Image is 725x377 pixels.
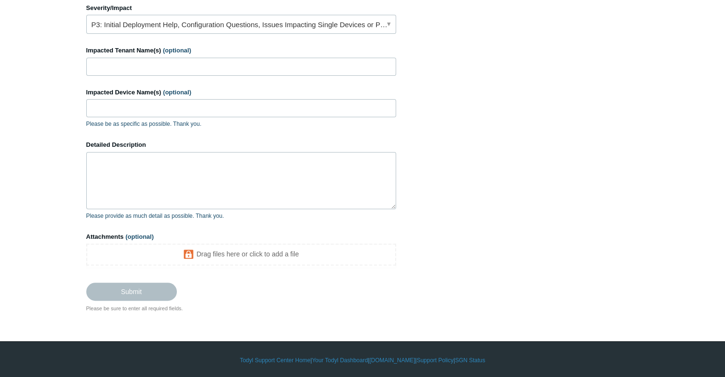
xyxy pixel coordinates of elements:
div: | | | | [86,356,639,365]
label: Severity/Impact [86,3,396,13]
a: Support Policy [417,356,453,365]
a: [DOMAIN_NAME] [369,356,415,365]
a: Todyl Support Center Home [240,356,310,365]
label: Detailed Description [86,140,396,150]
p: Please be as specific as possible. Thank you. [86,120,396,128]
span: (optional) [163,47,191,54]
label: Impacted Device Name(s) [86,88,396,97]
p: Please provide as much detail as possible. Thank you. [86,212,396,220]
label: Attachments [86,232,396,242]
span: (optional) [125,233,153,240]
a: Your Todyl Dashboard [312,356,368,365]
a: P3: Initial Deployment Help, Configuration Questions, Issues Impacting Single Devices or Past Out... [86,15,396,34]
div: Please be sure to enter all required fields. [86,305,396,313]
label: Impacted Tenant Name(s) [86,46,396,55]
span: (optional) [163,89,191,96]
input: Submit [86,283,177,301]
a: SGN Status [455,356,485,365]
